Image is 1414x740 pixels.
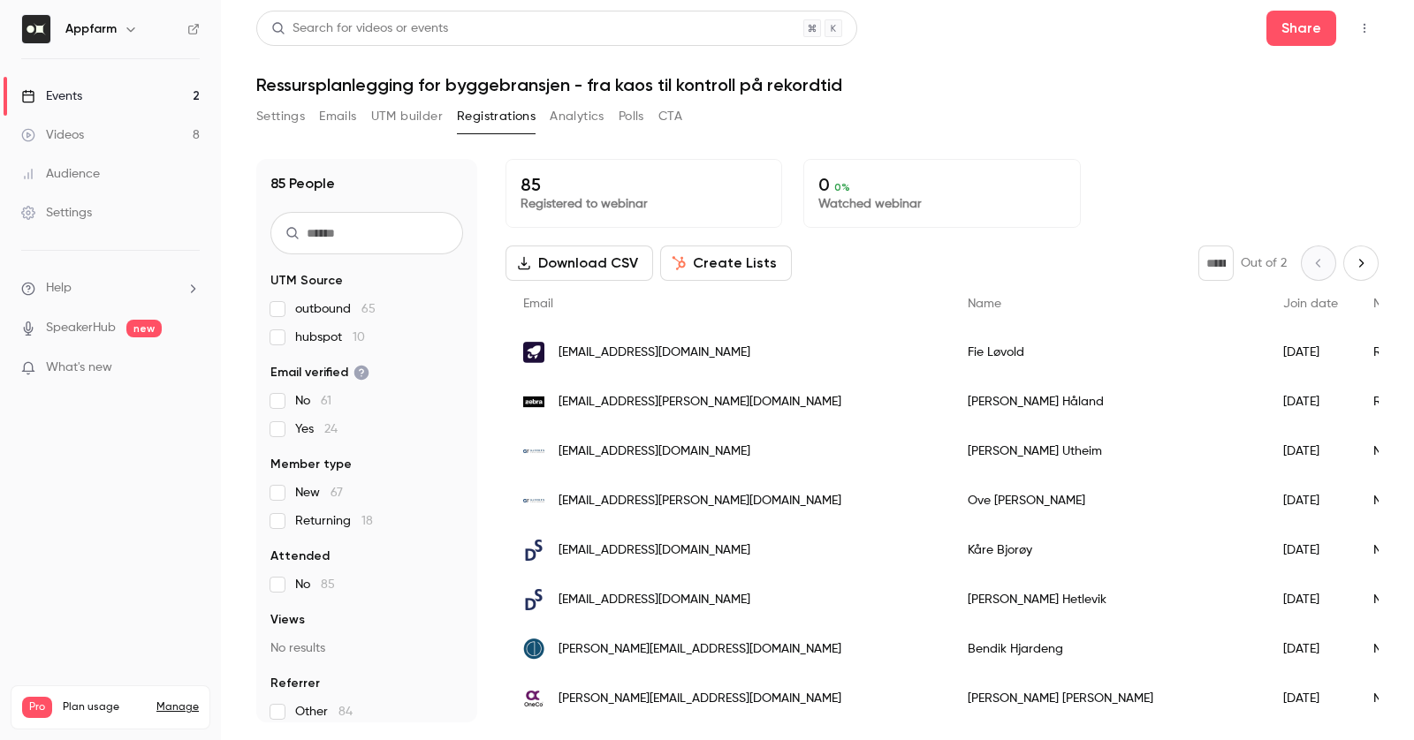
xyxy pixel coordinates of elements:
[1266,11,1336,46] button: Share
[270,364,369,381] span: Email verified
[295,576,335,593] span: No
[1266,624,1356,674] div: [DATE]
[559,393,841,412] span: [EMAIL_ADDRESS][PERSON_NAME][DOMAIN_NAME]
[521,174,767,195] p: 85
[523,490,544,511] img: nordisk-fjellsikring.no
[21,87,82,105] div: Events
[1241,254,1287,272] p: Out of 2
[834,181,850,193] span: 0 %
[559,690,841,708] span: [PERSON_NAME][EMAIL_ADDRESS][DOMAIN_NAME]
[295,512,373,530] span: Returning
[21,126,84,144] div: Videos
[523,298,553,310] span: Email
[21,165,100,183] div: Audience
[256,74,1379,95] h1: Ressursplanlegging for byggebransjen - fra kaos til kontroll på rekordtid
[1266,674,1356,723] div: [DATE]
[21,279,200,298] li: help-dropdown-opener
[126,320,162,337] span: new
[256,102,305,131] button: Settings
[270,611,305,629] span: Views
[371,102,443,131] button: UTM builder
[523,391,544,412] img: zebraconsulting.no
[1266,525,1356,575] div: [DATE]
[523,589,544,610] img: sartordrange.no
[660,245,792,281] button: Create Lists
[46,279,72,298] span: Help
[523,638,544,660] img: excito.no
[295,392,331,410] span: No
[22,697,52,718] span: Pro
[270,639,463,657] p: No results
[950,525,1266,575] div: Kåre Bjorøy
[523,540,544,561] img: sartordrange.no
[523,342,544,363] img: appfarm.io
[321,395,331,407] span: 61
[523,441,544,462] img: nordisk-fjellsikring.no
[523,688,544,709] img: oneco.no
[361,303,376,315] span: 65
[270,272,463,721] section: facet-groups
[270,675,320,692] span: Referrer
[295,484,343,502] span: New
[559,344,750,362] span: [EMAIL_ADDRESS][DOMAIN_NAME]
[1266,427,1356,476] div: [DATE]
[559,442,750,461] span: [EMAIL_ADDRESS][DOMAIN_NAME]
[46,319,116,337] a: SpeakerHub
[950,377,1266,427] div: [PERSON_NAME] Håland
[521,195,767,213] p: Registered to webinar
[21,204,92,222] div: Settings
[950,624,1266,674] div: Bendik Hjardeng
[65,20,117,38] h6: Appfarm
[1343,245,1379,281] button: Next page
[270,173,335,194] h1: 85 People
[950,575,1266,624] div: [PERSON_NAME] Hetlevik
[270,272,343,290] span: UTM Source
[457,102,536,131] button: Registrations
[295,703,353,721] span: Other
[658,102,682,131] button: CTA
[506,245,653,281] button: Download CSV
[950,476,1266,525] div: Ove [PERSON_NAME]
[338,706,353,718] span: 84
[818,174,1065,195] p: 0
[295,328,365,346] span: hubspot
[270,547,330,565] span: Attended
[950,328,1266,377] div: Fie Løvold
[353,331,365,344] span: 10
[1283,298,1338,310] span: Join date
[559,492,841,510] span: [EMAIL_ADDRESS][PERSON_NAME][DOMAIN_NAME]
[270,456,352,473] span: Member type
[1266,377,1356,427] div: [DATE]
[46,359,112,377] span: What's new
[319,102,356,131] button: Emails
[559,591,750,609] span: [EMAIL_ADDRESS][DOMAIN_NAME]
[1266,476,1356,525] div: [DATE]
[295,420,338,438] span: Yes
[63,700,146,714] span: Plan usage
[321,578,335,591] span: 85
[550,102,604,131] button: Analytics
[1266,328,1356,377] div: [DATE]
[271,19,448,38] div: Search for videos or events
[22,15,50,43] img: Appfarm
[1266,575,1356,624] div: [DATE]
[361,515,373,527] span: 18
[295,300,376,318] span: outbound
[950,427,1266,476] div: [PERSON_NAME] Utheim
[331,487,343,499] span: 67
[818,195,1065,213] p: Watched webinar
[559,640,841,659] span: [PERSON_NAME][EMAIL_ADDRESS][DOMAIN_NAME]
[950,674,1266,723] div: [PERSON_NAME] [PERSON_NAME]
[619,102,644,131] button: Polls
[968,298,1001,310] span: Name
[324,423,338,435] span: 24
[559,541,750,560] span: [EMAIL_ADDRESS][DOMAIN_NAME]
[156,700,199,714] a: Manage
